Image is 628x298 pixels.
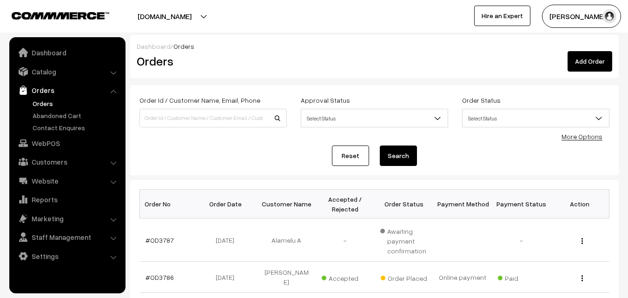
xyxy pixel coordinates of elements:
[498,271,544,283] span: Paid
[12,210,122,227] a: Marketing
[257,219,316,262] td: Alamelu A
[12,248,122,265] a: Settings
[433,262,492,293] td: Online payment
[462,109,609,127] span: Select Status
[30,99,122,108] a: Orders
[301,110,448,126] span: Select Status
[137,41,612,51] div: /
[492,219,550,262] td: -
[139,95,260,105] label: Order Id / Customer Name, Email, Phone
[582,275,583,281] img: Menu
[542,5,621,28] button: [PERSON_NAME]
[137,42,171,50] a: Dashboard
[492,190,550,219] th: Payment Status
[474,6,530,26] a: Hire an Expert
[12,135,122,152] a: WebPOS
[30,123,122,132] a: Contact Enquires
[301,109,448,127] span: Select Status
[12,44,122,61] a: Dashboard
[568,51,612,72] a: Add Order
[257,190,316,219] th: Customer Name
[12,12,109,19] img: COMMMERCE
[145,236,174,244] a: #OD3787
[381,271,427,283] span: Order Placed
[316,219,374,262] td: -
[380,224,428,256] span: Awaiting payment confirmation
[173,42,194,50] span: Orders
[198,262,257,293] td: [DATE]
[12,82,122,99] a: Orders
[582,238,583,244] img: Menu
[257,262,316,293] td: [PERSON_NAME]
[12,9,93,20] a: COMMMERCE
[12,191,122,208] a: Reports
[375,190,433,219] th: Order Status
[30,111,122,120] a: Abandoned Cart
[145,273,174,281] a: #OD3786
[198,190,257,219] th: Order Date
[12,63,122,80] a: Catalog
[462,95,501,105] label: Order Status
[140,190,198,219] th: Order No
[463,110,609,126] span: Select Status
[12,153,122,170] a: Customers
[12,172,122,189] a: Website
[550,190,609,219] th: Action
[332,146,369,166] a: Reset
[380,146,417,166] button: Search
[562,132,602,140] a: More Options
[198,219,257,262] td: [DATE]
[137,54,286,68] h2: Orders
[602,9,616,23] img: user
[316,190,374,219] th: Accepted / Rejected
[322,271,368,283] span: Accepted
[139,109,287,127] input: Order Id / Customer Name / Customer Email / Customer Phone
[301,95,350,105] label: Approval Status
[105,5,224,28] button: [DOMAIN_NAME]
[433,190,492,219] th: Payment Method
[12,229,122,245] a: Staff Management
